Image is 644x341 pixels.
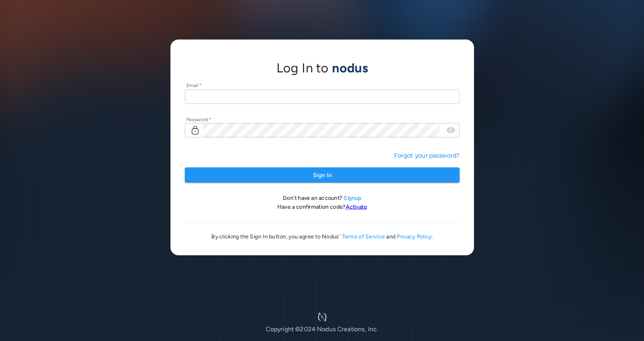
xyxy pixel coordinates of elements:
[397,234,433,240] a: Privacy Policy.
[443,122,458,138] button: toggle password visibility
[266,325,379,334] p: Copyright ©2024 Nodus Creations, Inc.
[185,194,459,212] h6: Don’t have an account? Have a confirmation code?
[185,167,459,183] button: Sign In
[344,194,361,201] a: Signup
[345,203,367,210] a: Activate
[332,60,368,75] span: nodus
[300,313,344,321] img: footer-icon.18a0272c261a8398a0b39c01e7fcfdea.svg
[276,60,368,76] h4: Log In to
[341,234,385,240] a: Terms of Service
[185,233,459,241] p: By clicking the Sign In button, you agree to Nodus’ and
[394,151,459,159] a: Forgot your password?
